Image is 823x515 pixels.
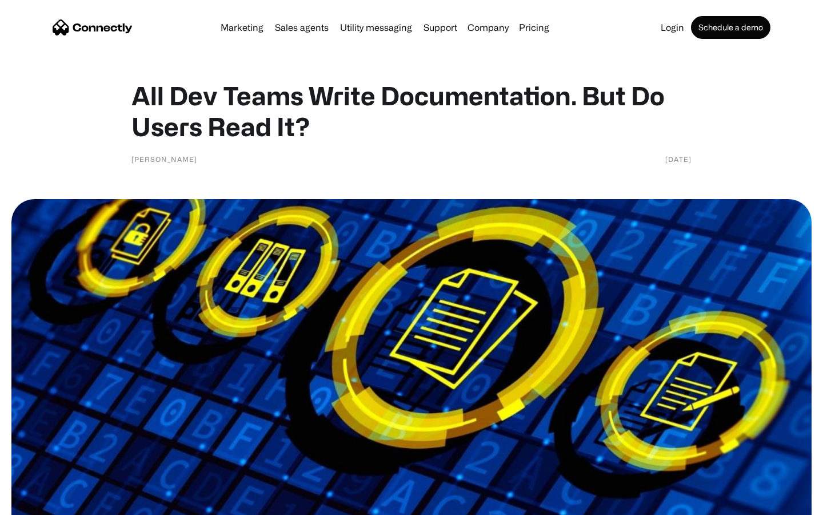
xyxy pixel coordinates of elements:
[419,23,462,32] a: Support
[691,16,770,39] a: Schedule a demo
[468,19,509,35] div: Company
[131,153,197,165] div: [PERSON_NAME]
[514,23,554,32] a: Pricing
[656,23,689,32] a: Login
[216,23,268,32] a: Marketing
[335,23,417,32] a: Utility messaging
[270,23,333,32] a: Sales agents
[131,80,692,142] h1: All Dev Teams Write Documentation. But Do Users Read It?
[665,153,692,165] div: [DATE]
